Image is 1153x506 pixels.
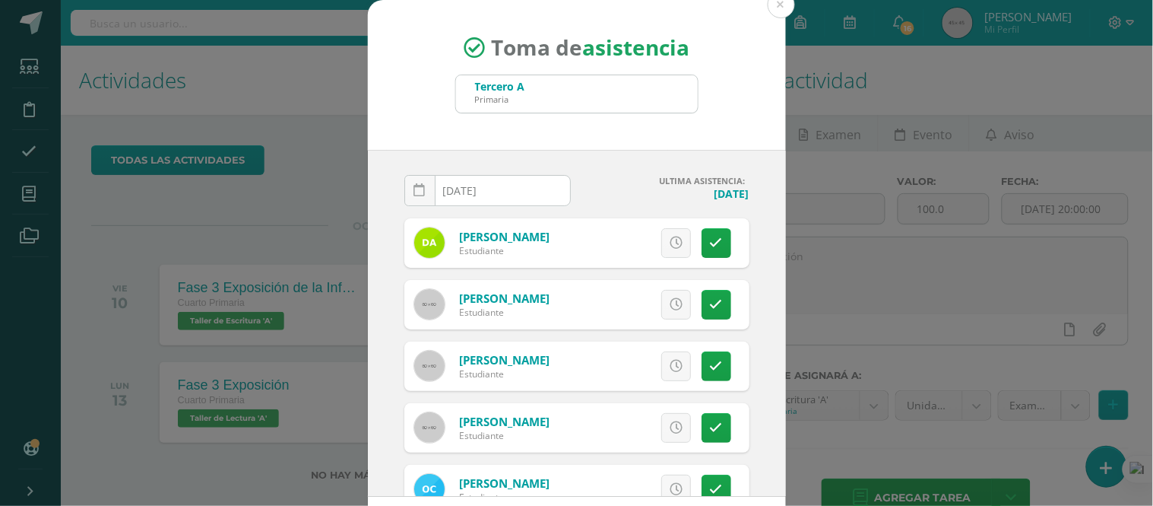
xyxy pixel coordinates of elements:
a: [PERSON_NAME] [459,229,550,244]
span: Toma de [491,33,689,62]
strong: asistencia [582,33,689,62]
h4: ULTIMA ASISTENCIA: [583,175,749,186]
img: 60x60 [414,351,445,381]
div: Estudiante [459,491,550,504]
input: Busca un grado o sección aquí... [456,75,698,113]
a: [PERSON_NAME] [459,352,550,368]
a: [PERSON_NAME] [459,414,550,429]
div: Primaria [475,94,525,105]
input: Fecha de Inasistencia [405,176,570,205]
a: [PERSON_NAME] [459,476,550,491]
div: Tercero A [475,79,525,94]
a: [PERSON_NAME] [459,291,550,306]
img: 39da38ad6e973484b75c0a62f79f4f1f.png [414,228,445,258]
img: d071d07279b6023d7936bb6d96a692e6.png [414,474,445,504]
div: Estudiante [459,368,550,380]
img: 60x60 [414,289,445,320]
h4: [DATE] [583,186,749,201]
img: 60x60 [414,412,445,443]
div: Estudiante [459,429,550,442]
div: Estudiante [459,306,550,319]
div: Estudiante [459,244,550,257]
